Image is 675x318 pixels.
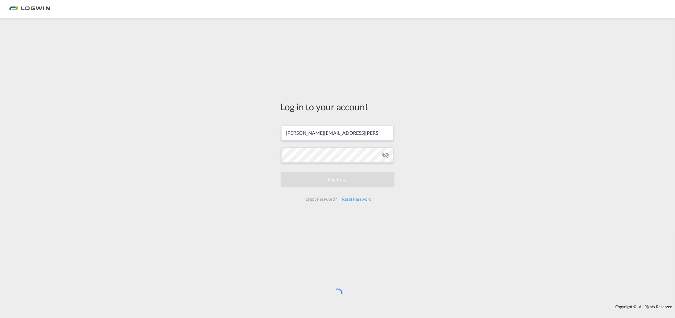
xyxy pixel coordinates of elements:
[339,194,374,205] div: Reset Password
[281,100,395,113] div: Log in to your account
[301,194,339,205] div: Forgot Password?
[9,2,51,16] img: bc73a0e0d8c111efacd525e4c8ad7d32.png
[281,125,394,141] input: Enter email/phone number
[281,172,395,187] button: LOGIN
[382,151,389,159] md-icon: icon-eye-off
